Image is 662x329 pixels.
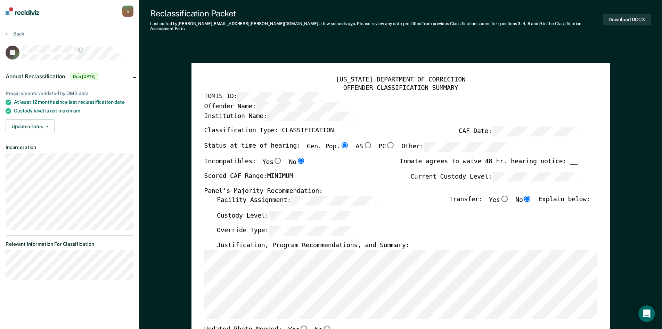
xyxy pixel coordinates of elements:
[204,84,597,92] div: OFFENDER CLASSIFICATION SUMMARY
[256,102,341,111] input: Offender Name:
[237,92,323,102] input: TOMIS ID:
[378,142,395,152] label: PC
[204,172,293,182] label: Scored CAF Range: MINIMUM
[58,108,80,113] span: maximum
[363,142,372,148] input: AS
[204,92,323,102] label: TOMIS ID:
[71,73,98,80] span: Due [DATE]
[307,142,349,152] label: Gen. Pop.
[6,31,24,37] button: Back
[14,99,133,105] div: At least 12 months since last reclassification
[489,195,509,205] label: Yes
[216,241,409,250] label: Justification, Program Recommendations, and Summary:
[6,144,133,150] dt: Incarceration
[269,211,354,220] input: Custody Level:
[638,305,655,322] iframe: Intercom live chat
[6,7,39,15] img: Recidiviz
[150,21,603,31] div: Last edited by [PERSON_NAME][EMAIL_ADDRESS][PERSON_NAME][DOMAIN_NAME] . Please review any data pr...
[296,157,305,164] input: No
[523,195,532,202] input: No
[6,73,65,80] span: Annual Reclassification
[204,187,577,196] div: Panel's Majority Recommendation:
[340,142,349,148] input: Gen. Pop.
[216,226,354,236] label: Override Type:
[424,142,509,152] input: Other:
[6,91,133,96] div: Requirements validated by OMS data
[267,111,352,121] input: Institution Name:
[216,211,354,220] label: Custody Level:
[216,195,376,205] label: Facility Assignment:
[269,226,354,236] input: Override Type:
[400,157,578,172] div: Inmate agrees to waive 48 hr. hearing notice: __
[386,142,395,148] input: PC
[6,241,133,247] dt: Relevant Information For Classification
[289,157,305,166] label: No
[204,102,342,111] label: Offender Name:
[603,14,651,25] button: Download DOCX
[14,108,133,114] div: Custody level is not
[204,127,334,136] label: Classification Type: CLASSIFICATION
[150,8,603,18] div: Reclassification Packet
[291,195,376,205] input: Facility Assignment:
[6,119,55,133] button: Update status
[500,195,509,202] input: Yes
[355,142,372,152] label: AS
[204,111,352,121] label: Institution Name:
[492,172,577,182] input: Current Custody Level:
[401,142,509,152] label: Other:
[114,99,124,105] span: date
[204,76,597,84] div: [US_STATE] DEPARTMENT OF CORRECTION
[262,157,282,166] label: Yes
[458,127,577,136] label: CAF Date:
[204,157,305,172] div: Incompatibles:
[122,6,133,17] button: n
[492,127,577,136] input: CAF Date:
[515,195,532,205] label: No
[410,172,578,182] label: Current Custody Level:
[273,157,282,164] input: Yes
[204,142,509,157] div: Status at time of hearing:
[319,21,355,26] span: a few seconds ago
[449,195,590,211] div: Transfer: Explain below:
